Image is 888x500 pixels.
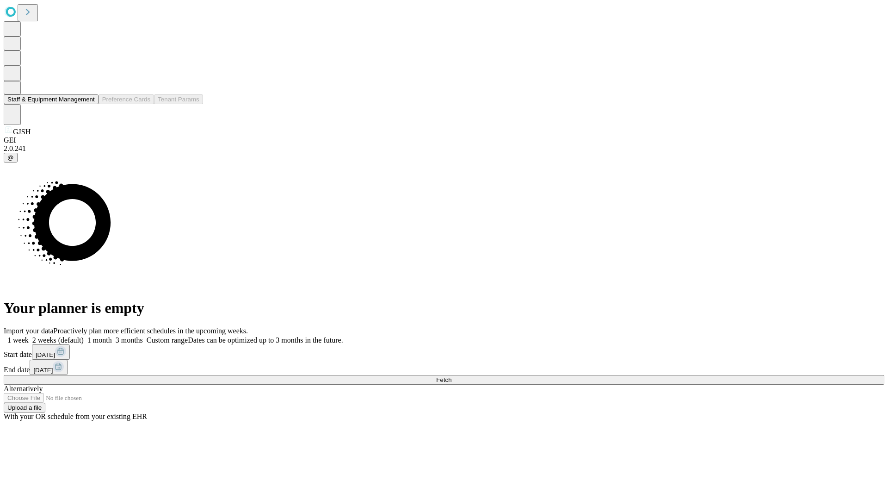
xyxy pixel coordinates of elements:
span: Alternatively [4,385,43,393]
span: Custom range [147,336,188,344]
span: Proactively plan more efficient schedules in the upcoming weeks. [54,327,248,335]
span: Dates can be optimized up to 3 months in the future. [188,336,343,344]
span: 1 month [87,336,112,344]
button: Upload a file [4,403,45,412]
span: 1 week [7,336,29,344]
div: Start date [4,344,884,360]
button: Staff & Equipment Management [4,94,99,104]
span: 3 months [116,336,143,344]
button: @ [4,153,18,162]
div: 2.0.241 [4,144,884,153]
div: GEI [4,136,884,144]
button: [DATE] [32,344,70,360]
button: Preference Cards [99,94,154,104]
span: 2 weeks (default) [32,336,84,344]
button: [DATE] [30,360,68,375]
div: End date [4,360,884,375]
span: Import your data [4,327,54,335]
h1: Your planner is empty [4,300,884,317]
span: Fetch [436,376,451,383]
span: @ [7,154,14,161]
span: With your OR schedule from your existing EHR [4,412,147,420]
span: GJSH [13,128,31,136]
span: [DATE] [36,351,55,358]
button: Fetch [4,375,884,385]
span: [DATE] [33,367,53,374]
button: Tenant Params [154,94,203,104]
